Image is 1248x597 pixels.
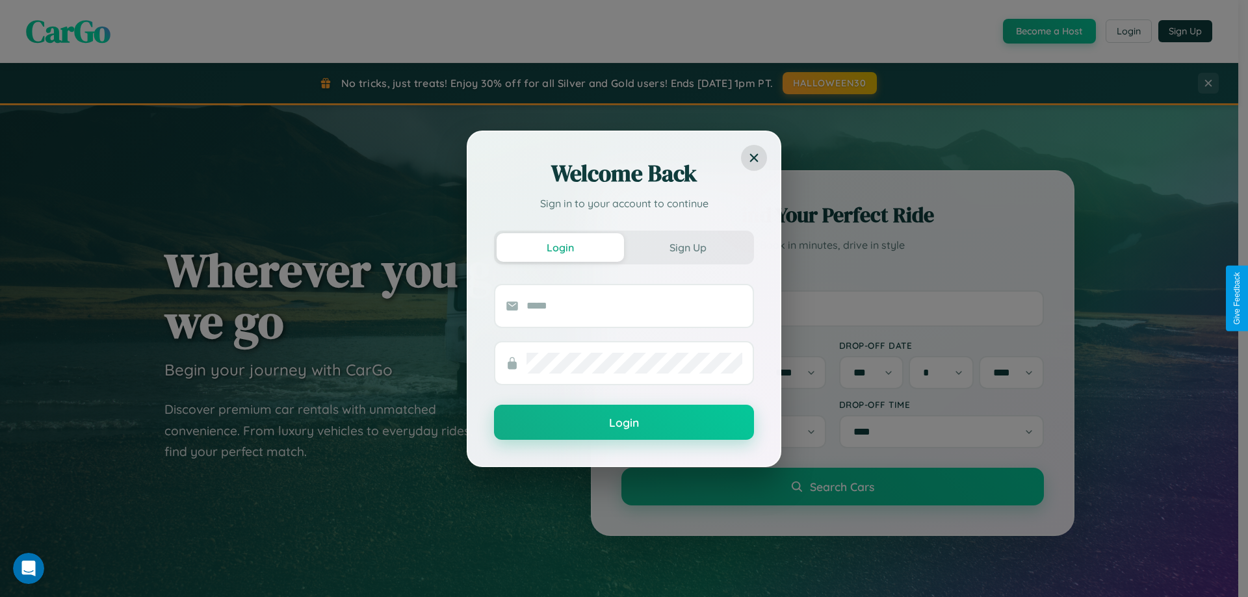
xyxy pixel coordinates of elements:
[494,158,754,189] h2: Welcome Back
[494,405,754,440] button: Login
[13,553,44,584] iframe: Intercom live chat
[497,233,624,262] button: Login
[494,196,754,211] p: Sign in to your account to continue
[624,233,751,262] button: Sign Up
[1232,272,1241,325] div: Give Feedback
